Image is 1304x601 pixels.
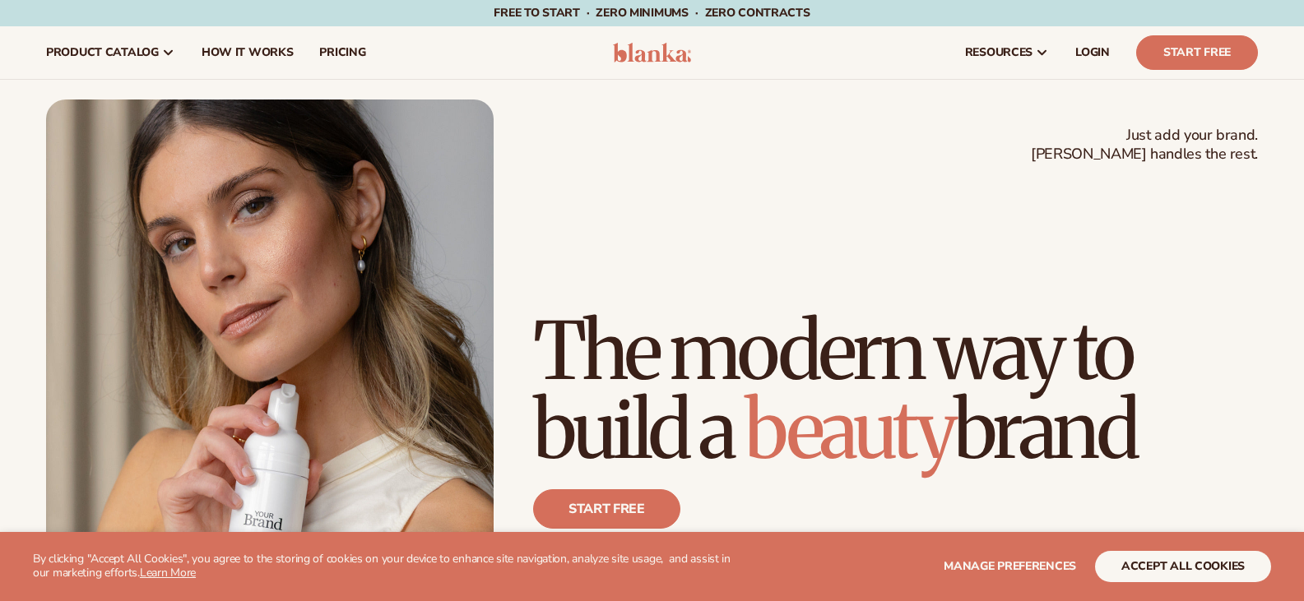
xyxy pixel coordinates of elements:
a: Start free [533,489,680,529]
span: LOGIN [1075,46,1110,59]
span: product catalog [46,46,159,59]
p: By clicking "Accept All Cookies", you agree to the storing of cookies on your device to enhance s... [33,552,732,580]
span: pricing [319,46,365,59]
span: resources [965,46,1033,59]
a: resources [952,26,1062,79]
a: product catalog [33,26,188,79]
a: Learn More [140,565,196,580]
span: How It Works [202,46,294,59]
button: Manage preferences [944,551,1076,582]
a: How It Works [188,26,307,79]
span: beauty [745,381,954,479]
span: Just add your brand. [PERSON_NAME] handles the rest. [1031,126,1258,164]
img: logo [613,43,691,62]
a: LOGIN [1062,26,1123,79]
a: Start Free [1136,35,1258,70]
h1: The modern way to build a brand [533,312,1258,469]
span: Free to start · ZERO minimums · ZERO contracts [494,5,810,21]
span: Manage preferences [944,558,1076,574]
button: accept all cookies [1095,551,1271,582]
a: pricing [306,26,378,79]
